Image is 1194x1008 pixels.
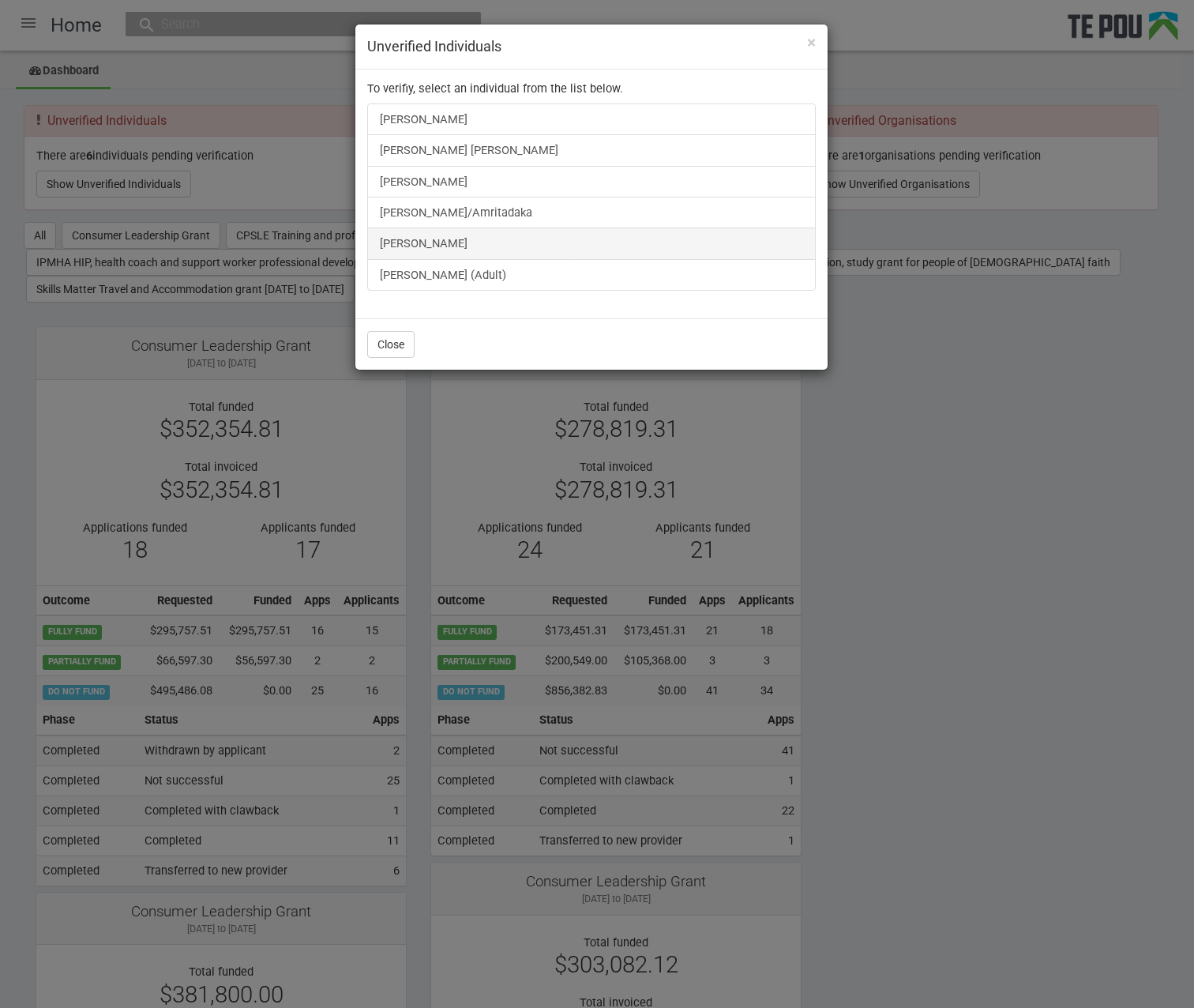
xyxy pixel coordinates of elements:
[367,36,816,57] h4: Unverified Individuals
[367,259,816,291] a: [PERSON_NAME] (Adult)
[807,35,816,51] button: Close
[367,134,816,166] a: [PERSON_NAME] [PERSON_NAME]
[367,103,816,135] a: [PERSON_NAME]
[807,33,816,52] span: ×
[367,166,816,197] a: [PERSON_NAME]
[367,81,816,96] p: To verifiy, select an individual from the list below.
[367,228,816,259] a: [PERSON_NAME]
[367,197,816,228] a: [PERSON_NAME]/Amritadaka
[367,331,415,358] button: Close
